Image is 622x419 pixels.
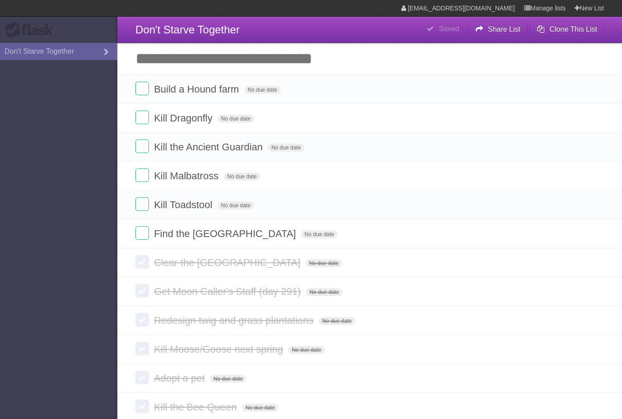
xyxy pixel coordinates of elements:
span: No due date [288,346,325,354]
b: Saved [439,25,459,33]
span: No due date [306,288,343,296]
span: Kill Dragonfly [154,112,215,124]
label: Done [135,111,149,124]
span: No due date [223,172,260,181]
span: Get Moon Caller's Staff (day 291) [154,286,303,297]
span: Adopt a pet [154,372,207,384]
span: Kill the Ancient Guardian [154,141,265,153]
label: Done [135,400,149,413]
span: Kill Moose/Goose next spring [154,344,285,355]
span: No due date [218,115,254,123]
div: Flask [5,22,59,38]
span: No due date [301,230,338,238]
label: Done [135,284,149,298]
span: Redesign twig and grass plantations [154,315,316,326]
span: No due date [319,317,355,325]
span: Kill Malbatross [154,170,221,182]
span: No due date [217,201,254,209]
span: Clear the [GEOGRAPHIC_DATA] [154,257,302,268]
label: Done [135,313,149,326]
span: No due date [306,259,342,267]
label: Done [135,197,149,211]
span: No due date [210,375,246,383]
b: Clone This List [549,25,597,33]
label: Done [135,168,149,182]
label: Done [135,82,149,95]
label: Done [135,371,149,384]
span: No due date [268,144,304,152]
button: Share List [468,21,528,37]
span: Kill the Bee Queen [154,401,239,413]
label: Done [135,255,149,269]
span: Don't Starve Together [135,23,240,36]
span: Kill Toadstool [154,199,214,210]
span: No due date [244,86,281,94]
span: No due date [242,404,279,412]
label: Done [135,342,149,355]
button: Clone This List [529,21,604,37]
span: Find the [GEOGRAPHIC_DATA] [154,228,298,239]
b: Share List [488,25,520,33]
label: Done [135,226,149,240]
label: Done [135,140,149,153]
span: Build a Hound farm [154,84,241,95]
